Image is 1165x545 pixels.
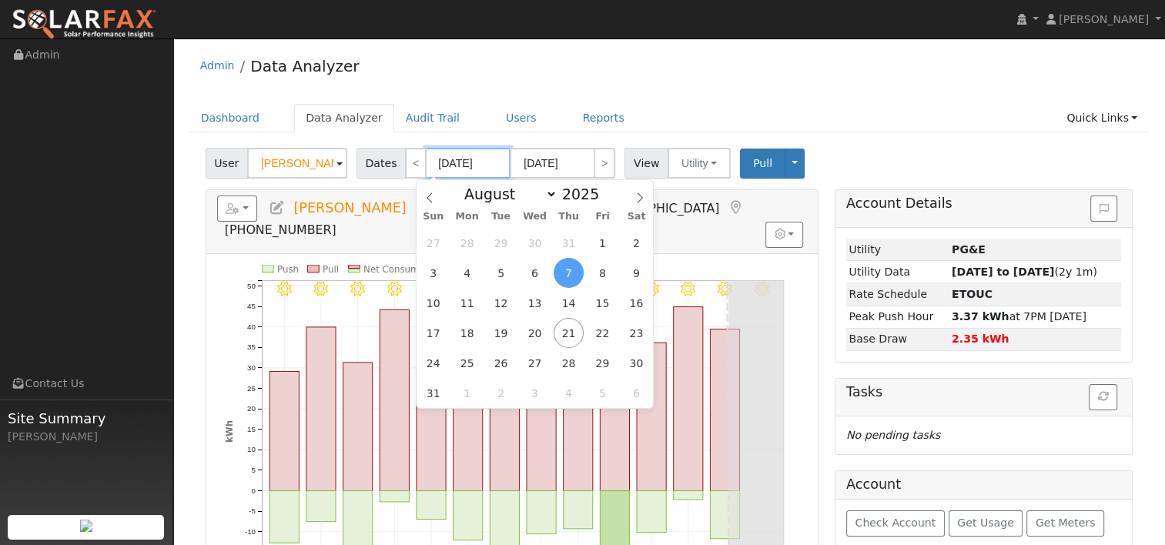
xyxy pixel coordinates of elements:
span: August 9, 2025 [621,258,651,288]
rect: onclick="" [417,366,446,491]
span: Pull [753,157,772,169]
span: Thu [552,212,586,222]
span: Sun [417,212,450,222]
i: 8/09 - Clear [350,281,365,296]
span: July 29, 2025 [486,228,516,258]
span: August 22, 2025 [588,318,618,348]
a: Multi-Series Graph [414,200,431,216]
rect: onclick="" [380,491,409,502]
text: 0 [251,486,256,495]
span: View [624,148,668,179]
span: August 4, 2025 [452,258,482,288]
td: Rate Schedule [846,283,949,306]
text: Net Consumption 342 kWh [363,264,485,275]
span: August 8, 2025 [588,258,618,288]
strong: ID: 17199419, authorized: 08/20/25 [952,243,986,256]
rect: onclick="" [711,491,740,539]
span: August 20, 2025 [520,318,550,348]
rect: onclick="" [711,329,740,490]
i: 8/07 - MostlyClear [277,281,292,296]
rect: onclick="" [417,491,446,520]
button: Refresh [1089,384,1117,410]
span: August 29, 2025 [588,348,618,378]
i: No pending tasks [846,429,940,441]
span: July 28, 2025 [452,228,482,258]
td: Utility [846,239,949,261]
div: [PERSON_NAME] [8,429,165,445]
button: Utility [668,148,731,179]
text: Pull [323,264,339,275]
a: Users [494,104,548,132]
text: kWh [223,420,234,443]
text: 35 [247,343,256,351]
text: 15 [247,425,256,433]
rect: onclick="" [527,491,556,534]
img: SolarFax [12,8,156,41]
span: Site Summary [8,408,165,429]
span: Get Meters [1036,517,1096,529]
strong: 2.35 kWh [952,333,1009,345]
a: > [594,148,615,179]
text: -10 [245,527,256,536]
i: 8/18 - Clear [681,281,696,296]
text: 20 [247,404,256,413]
button: Pull [740,149,785,179]
text: Push [277,264,299,275]
text: 50 [247,281,256,289]
td: at 7PM [DATE] [949,306,1121,328]
rect: onclick="" [637,491,666,533]
i: 8/19 - Clear [718,281,732,296]
strong: V [952,288,993,300]
rect: onclick="" [269,491,299,543]
input: Select a User [247,148,347,179]
span: September 6, 2025 [621,378,651,408]
span: August 31, 2025 [418,378,448,408]
a: < [405,148,427,179]
a: Data Analyzer [294,104,394,132]
span: August 10, 2025 [418,288,448,318]
text: -5 [249,507,256,515]
span: Tue [484,212,518,222]
rect: onclick="" [454,491,483,540]
span: August 5, 2025 [486,258,516,288]
span: August 26, 2025 [486,348,516,378]
text: 10 [247,446,256,454]
rect: onclick="" [454,326,483,490]
button: Get Usage [949,510,1023,537]
span: August 7, 2025 [554,258,584,288]
h5: Account [846,476,901,492]
select: Month [457,185,557,203]
a: Dashboard [189,104,272,132]
span: August 3, 2025 [418,258,448,288]
text: 30 [247,363,256,372]
span: August 23, 2025 [621,318,651,348]
span: Dates [357,148,406,179]
i: 8/10 - Clear [387,281,402,296]
rect: onclick="" [564,491,593,529]
span: [PERSON_NAME] [1059,13,1149,25]
text: 40 [247,323,256,331]
rect: onclick="" [527,356,556,491]
strong: 3.37 kWh [952,310,1009,323]
span: September 3, 2025 [520,378,550,408]
img: retrieve [80,520,92,532]
button: Issue History [1090,196,1117,222]
rect: onclick="" [601,342,630,490]
span: August 27, 2025 [520,348,550,378]
text: 25 [247,384,256,393]
i: 8/17 - MostlyClear [644,281,659,296]
span: July 27, 2025 [418,228,448,258]
text: 5 [251,466,255,474]
span: August 28, 2025 [554,348,584,378]
span: August 12, 2025 [486,288,516,318]
td: Peak Push Hour [846,306,949,328]
span: September 2, 2025 [486,378,516,408]
span: August 21, 2025 [554,318,584,348]
span: August 13, 2025 [520,288,550,318]
span: Sat [620,212,654,222]
span: August 19, 2025 [486,318,516,348]
span: July 30, 2025 [520,228,550,258]
rect: onclick="" [343,363,372,491]
button: Get Meters [1026,510,1104,537]
a: Edit User (35819) [269,200,286,216]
